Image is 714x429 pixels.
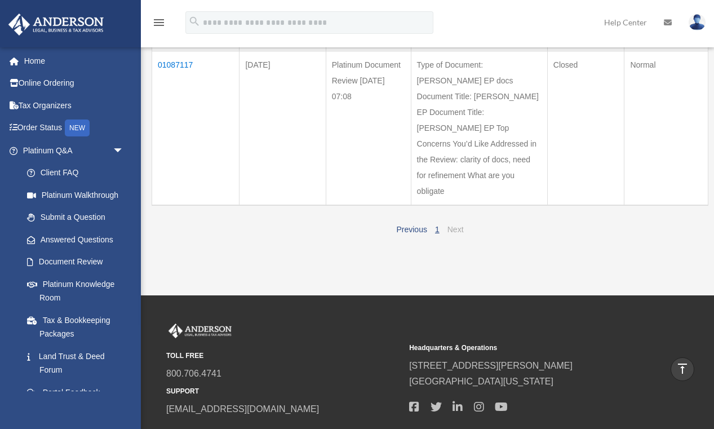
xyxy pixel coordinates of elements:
[409,361,573,370] a: [STREET_ADDRESS][PERSON_NAME]
[409,377,553,386] a: [GEOGRAPHIC_DATA][US_STATE]
[16,381,135,404] a: Portal Feedback
[166,386,401,397] small: SUPPORT
[409,342,644,354] small: Headquarters & Operations
[16,184,135,206] a: Platinum Walkthrough
[547,51,624,206] td: Closed
[8,94,141,117] a: Tax Organizers
[16,206,135,229] a: Submit a Question
[8,50,141,72] a: Home
[152,20,166,29] a: menu
[624,51,708,206] td: Normal
[435,225,440,234] a: 1
[113,139,135,162] span: arrow_drop_down
[671,357,694,381] a: vertical_align_top
[8,139,135,162] a: Platinum Q&Aarrow_drop_down
[166,369,221,378] a: 800.706.4741
[396,225,427,234] a: Previous
[166,324,234,338] img: Anderson Advisors Platinum Portal
[152,16,166,29] i: menu
[16,162,135,184] a: Client FAQ
[326,51,411,206] td: Platinum Document Review [DATE] 07:08
[188,15,201,28] i: search
[5,14,107,36] img: Anderson Advisors Platinum Portal
[166,350,401,362] small: TOLL FREE
[16,345,135,381] a: Land Trust & Deed Forum
[411,51,547,206] td: Type of Document: [PERSON_NAME] EP docs Document Title: [PERSON_NAME] EP Document Title: [PERSON_...
[16,228,130,251] a: Answered Questions
[152,51,240,206] td: 01087117
[16,273,135,309] a: Platinum Knowledge Room
[8,72,141,95] a: Online Ordering
[676,362,689,375] i: vertical_align_top
[16,251,135,273] a: Document Review
[16,309,135,345] a: Tax & Bookkeeping Packages
[689,14,706,30] img: User Pic
[8,117,141,140] a: Order StatusNEW
[447,225,464,234] a: Next
[240,51,326,206] td: [DATE]
[166,404,319,414] a: [EMAIL_ADDRESS][DOMAIN_NAME]
[65,120,90,136] div: NEW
